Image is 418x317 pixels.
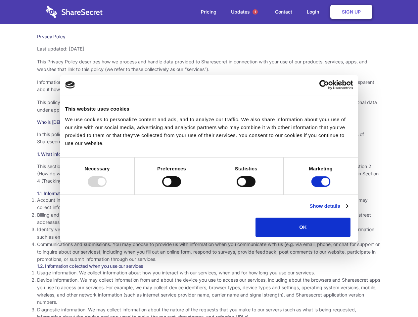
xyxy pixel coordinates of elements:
strong: Statistics [235,166,257,171]
span: In this policy, “Sharesecret,” “we,” “us,” and “our” refer to Sharesecret Inc., a U.S. company. S... [37,131,364,144]
h1: Privacy Policy [37,34,381,40]
span: Device information. We may collect information from and about the device you use to access our se... [37,277,380,305]
div: This website uses cookies [65,105,353,113]
span: Identity verification information. Some services require you to verify your identity as part of c... [37,227,374,239]
img: logo-wordmark-white-trans-d4663122ce5f474addd5e946df7df03e33cb6a1c49d2221995e7729f52c070b2.svg [46,6,103,18]
a: Sign Up [330,5,372,19]
span: Information security and privacy are at the heart of what Sharesecret values and promotes as a co... [37,79,374,92]
a: Show details [309,202,348,210]
p: Last updated: [DATE] [37,45,381,53]
span: 1.2. Information collected when you use our services [37,263,143,269]
span: This section describes the various types of information we collect from and about you. To underst... [37,163,379,184]
span: 1. What information do we collect about you? [37,151,128,157]
strong: Preferences [157,166,186,171]
span: 1.1. Information you provide to us [37,191,104,196]
span: 1 [253,9,258,15]
span: Usage information. We collect information about how you interact with our services, when and for ... [37,270,315,275]
strong: Necessary [85,166,110,171]
a: Usercentrics Cookiebot - opens in a new window [295,80,353,90]
a: Login [300,2,329,22]
button: OK [255,218,350,237]
div: We use cookies to personalize content and ads, and to analyze our traffic. We also share informat... [65,116,353,147]
span: Communications and submissions. You may choose to provide us with information when you communicat... [37,241,380,262]
span: This policy uses the term “personal data” to refer to information that is related to an identifie... [37,99,377,112]
span: Who is [DEMOGRAPHIC_DATA]? [37,119,103,125]
img: logo [65,81,75,88]
a: Contact [268,2,299,22]
span: Billing and payment information. In order to purchase a service, you may need to provide us with ... [37,212,371,225]
a: Pricing [194,2,223,22]
strong: Marketing [309,166,333,171]
span: Account information. Our services generally require you to create an account before you can acces... [37,197,368,210]
span: This Privacy Policy describes how we process and handle data provided to Sharesecret in connectio... [37,59,367,72]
